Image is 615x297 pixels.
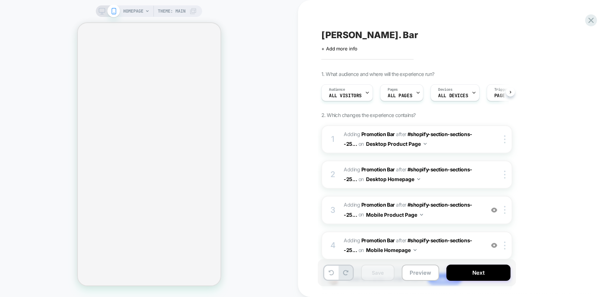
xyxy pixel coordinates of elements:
[344,131,395,137] span: Adding
[494,93,519,98] span: Page Load
[321,46,357,51] span: + Add more info
[358,175,364,184] span: on
[504,135,505,143] img: close
[504,206,505,214] img: close
[344,131,472,147] span: #shopify-section-sections--25...
[344,202,472,217] span: #shopify-section-sections--25...
[366,174,420,184] button: Desktop Homepage
[329,167,337,182] div: 2
[344,202,395,208] span: Adding
[344,237,472,253] span: #shopify-section-sections--25...
[417,178,420,180] img: down arrow
[491,207,497,213] img: crossed eye
[438,93,468,98] span: ALL DEVICES
[446,265,511,281] button: Next
[396,131,406,137] span: AFTER
[321,30,418,40] span: [PERSON_NAME]. Bar
[361,265,395,281] button: Save
[396,237,406,243] span: AFTER
[491,242,497,248] img: crossed eye
[414,249,416,251] img: down arrow
[366,139,427,149] button: Desktop Product Page
[396,202,406,208] span: AFTER
[361,166,395,172] b: Promotion Bar
[358,246,364,255] span: on
[388,93,412,98] span: ALL PAGES
[420,214,423,216] img: down arrow
[329,132,337,147] div: 1
[504,171,505,179] img: close
[424,143,427,145] img: down arrow
[321,71,434,77] span: 1. What audience and where will the experience run?
[329,238,337,253] div: 4
[402,265,439,281] button: Preview
[504,242,505,249] img: close
[344,237,395,243] span: Adding
[358,210,364,219] span: on
[329,87,345,92] span: Audience
[123,5,143,17] span: HOMEPAGE
[366,210,423,220] button: Mobile Product Page
[344,166,395,172] span: Adding
[361,131,395,137] b: Promotion Bar
[329,203,337,217] div: 3
[438,87,452,92] span: Devices
[321,112,415,118] span: 2. Which changes the experience contains?
[361,202,395,208] b: Promotion Bar
[329,93,362,98] span: All Visitors
[366,245,416,255] button: Mobile Homepage
[388,87,398,92] span: Pages
[344,166,472,182] span: #shopify-section-sections--25...
[358,139,364,148] span: on
[494,87,508,92] span: Trigger
[361,237,395,243] b: Promotion Bar
[396,166,406,172] span: AFTER
[158,5,186,17] span: Theme: MAIN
